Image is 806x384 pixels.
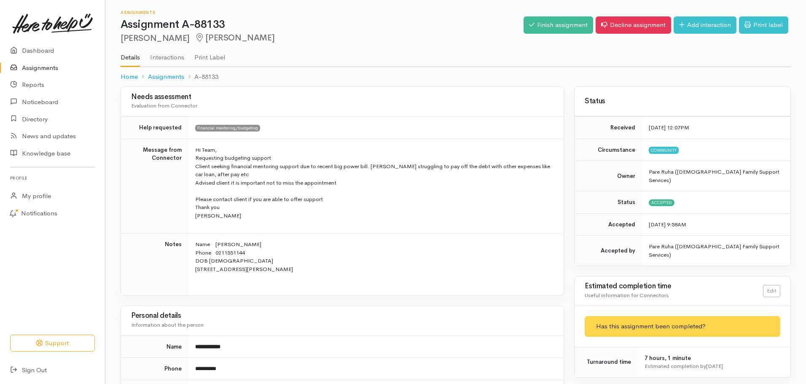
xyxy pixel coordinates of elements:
span: 7 hours, 1 minute [645,354,691,362]
a: Add interaction [674,16,736,34]
span: Community [649,147,679,153]
td: Message from Connector [121,139,188,234]
td: Accepted [575,213,642,236]
p: Name [PERSON_NAME] Phone 0211551144 DOB [DEMOGRAPHIC_DATA] [STREET_ADDRESS][PERSON_NAME] [195,240,553,282]
td: Turnaround time [575,347,638,377]
td: Notes [121,234,188,295]
a: Assignments [148,72,184,82]
h3: Estimated completion time [585,282,763,290]
h6: Profile [10,172,95,184]
h3: Needs assessment [131,93,553,101]
p: Hi Team, Requesting budgeting support Client seeking financial mentoring support due to recent bi... [195,146,553,220]
td: Name [121,336,188,358]
div: Estimated completion by [645,362,780,371]
td: Owner [575,161,642,191]
span: Evaluation from Connector [131,102,197,109]
a: Home [121,72,138,82]
td: Help requested [121,117,188,139]
h3: Personal details [131,312,553,320]
nav: breadcrumb [121,67,791,87]
time: [DATE] 9:58AM [649,221,686,228]
td: Phone [121,358,188,380]
li: A-88133 [184,72,218,82]
td: Circumstance [575,139,642,161]
td: Status [575,191,642,214]
a: Edit [763,285,780,297]
span: [PERSON_NAME] [195,32,274,43]
a: Finish assignment [524,16,593,34]
span: Information about the person [131,321,204,328]
h3: Status [585,97,780,105]
span: Useful information for Connectors [585,292,669,299]
span: Financial mentoring/budgeting [195,125,260,132]
span: Accepted [649,199,674,206]
td: Accepted by [575,236,642,266]
div: Has this assignment been completed? [585,316,780,337]
a: Interactions [150,43,184,66]
a: Details [121,43,140,67]
a: Decline assignment [596,16,671,34]
time: [DATE] [706,363,723,370]
h1: Assignment A-88133 [121,19,524,31]
button: Support [10,335,95,352]
h2: [PERSON_NAME] [121,33,524,43]
a: Print Label [194,43,225,66]
span: Pare Ruha ([DEMOGRAPHIC_DATA] Family Support Services) [649,168,779,184]
h6: Assignments [121,10,524,15]
time: [DATE] 12:07PM [649,124,689,131]
td: Pare Ruha ([DEMOGRAPHIC_DATA] Family Support Services) [642,236,790,266]
td: Received [575,117,642,139]
a: Print label [739,16,788,34]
